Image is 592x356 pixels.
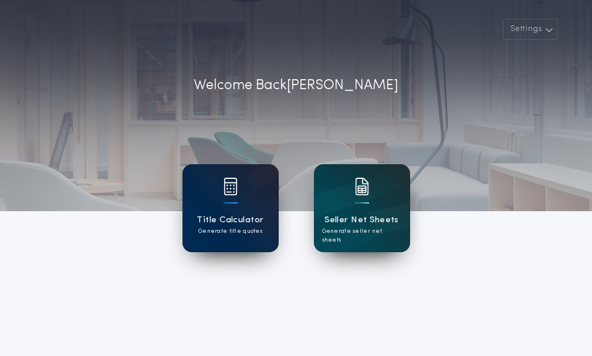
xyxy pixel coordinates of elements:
[322,227,402,245] p: Generate seller net sheets
[355,178,369,195] img: card icon
[198,227,262,236] p: Generate title quotes
[194,75,398,96] p: Welcome Back [PERSON_NAME]
[197,213,263,227] h1: Title Calculator
[314,164,410,252] a: card iconSeller Net SheetsGenerate seller net sheets
[224,178,238,195] img: card icon
[182,164,279,252] a: card iconTitle CalculatorGenerate title quotes
[503,19,558,40] button: Settings
[324,213,399,227] h1: Seller Net Sheets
